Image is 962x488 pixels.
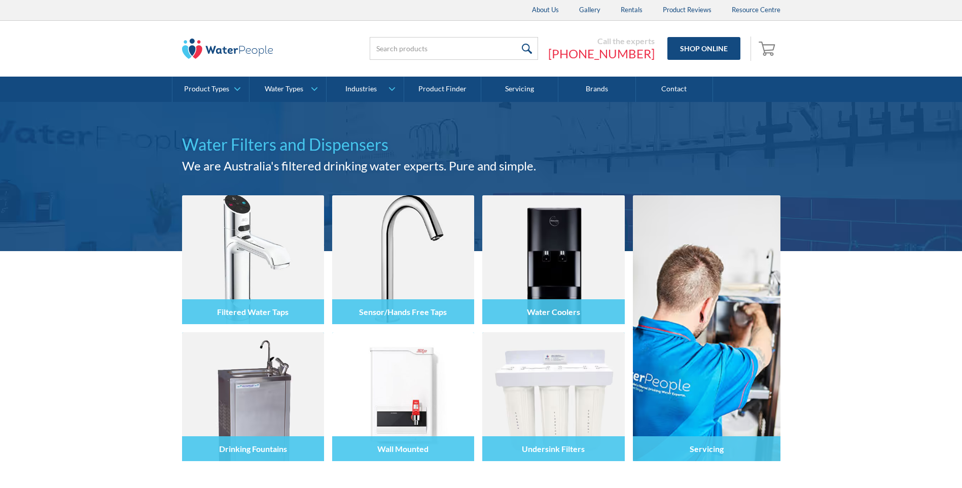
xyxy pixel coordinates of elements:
img: Filtered Water Taps [182,195,324,324]
h4: Wall Mounted [377,444,429,454]
img: Wall Mounted [332,332,474,461]
a: [PHONE_NUMBER] [548,46,655,61]
h4: Servicing [690,444,724,454]
div: Industries [345,85,377,93]
a: Product Types [172,77,249,102]
img: Sensor/Hands Free Taps [332,195,474,324]
a: Product Finder [404,77,481,102]
div: Call the experts [548,36,655,46]
h4: Undersink Filters [522,444,585,454]
a: Brands [558,77,635,102]
h4: Drinking Fountains [219,444,287,454]
h4: Water Coolers [527,307,580,317]
img: Water Coolers [482,195,624,324]
a: Contact [636,77,713,102]
div: Product Types [184,85,229,93]
a: Servicing [481,77,558,102]
a: Shop Online [667,37,740,60]
h4: Sensor/Hands Free Taps [359,307,447,317]
div: Water Types [265,85,303,93]
a: Industries [327,77,403,102]
img: Drinking Fountains [182,332,324,461]
img: shopping cart [759,40,778,56]
input: Search products [370,37,538,60]
img: Undersink Filters [482,332,624,461]
a: Open empty cart [756,37,780,61]
h4: Filtered Water Taps [217,307,289,317]
img: The Water People [182,39,273,59]
a: Water Types [250,77,326,102]
a: Servicing [633,195,780,461]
